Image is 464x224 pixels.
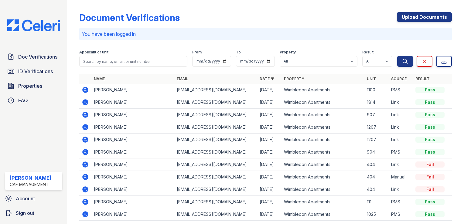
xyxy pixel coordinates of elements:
div: [PERSON_NAME] [10,174,51,182]
td: [EMAIL_ADDRESS][DOMAIN_NAME] [174,196,257,208]
a: Properties [5,80,62,92]
td: 1207 [364,121,389,134]
a: Account [2,192,65,205]
td: [PERSON_NAME] [91,171,174,183]
span: Doc Verifications [18,53,57,60]
div: Pass [415,149,445,155]
td: Link [389,183,413,196]
td: [PERSON_NAME] [91,196,174,208]
div: Pass [415,87,445,93]
span: Sign out [16,209,34,217]
td: 404 [364,183,389,196]
td: [EMAIL_ADDRESS][DOMAIN_NAME] [174,208,257,221]
div: Pass [415,124,445,130]
td: [DATE] [257,171,281,183]
td: 1100 [364,84,389,96]
label: Applicant or unit [79,50,108,55]
td: 907 [364,109,389,121]
td: PMS [389,208,413,221]
div: Pass [415,99,445,105]
td: 904 [364,146,389,158]
div: Fail [415,174,445,180]
a: ID Verifications [5,65,62,77]
td: [EMAIL_ADDRESS][DOMAIN_NAME] [174,109,257,121]
td: [EMAIL_ADDRESS][DOMAIN_NAME] [174,121,257,134]
td: [DATE] [257,84,281,96]
a: FAQ [5,94,62,107]
span: FAQ [18,97,28,104]
td: [PERSON_NAME] [91,84,174,96]
input: Search by name, email, or unit number [79,56,187,67]
td: [EMAIL_ADDRESS][DOMAIN_NAME] [174,96,257,109]
td: Wimbledon Apartments [281,84,364,96]
td: [DATE] [257,208,281,221]
td: Link [389,121,413,134]
td: Wimbledon Apartments [281,146,364,158]
a: Date ▼ [260,76,274,81]
td: Wimbledon Apartments [281,121,364,134]
td: PMS [389,196,413,208]
td: [DATE] [257,183,281,196]
td: [PERSON_NAME] [91,121,174,134]
div: Document Verifications [79,12,180,23]
a: Property [284,76,304,81]
div: Pass [415,199,445,205]
label: Property [280,50,296,55]
td: Wimbledon Apartments [281,158,364,171]
td: [PERSON_NAME] [91,96,174,109]
td: PMS [389,146,413,158]
td: [EMAIL_ADDRESS][DOMAIN_NAME] [174,158,257,171]
label: From [192,50,202,55]
td: [PERSON_NAME] [91,158,174,171]
td: [EMAIL_ADDRESS][DOMAIN_NAME] [174,183,257,196]
a: Source [391,76,407,81]
td: [PERSON_NAME] [91,134,174,146]
td: 404 [364,158,389,171]
td: 1814 [364,96,389,109]
td: 1207 [364,134,389,146]
div: CAF Management [10,182,51,188]
td: [EMAIL_ADDRESS][DOMAIN_NAME] [174,84,257,96]
div: Fail [415,186,445,192]
td: [DATE] [257,109,281,121]
a: Name [94,76,105,81]
div: Fail [415,161,445,168]
td: Wimbledon Apartments [281,208,364,221]
td: 111 [364,196,389,208]
td: [DATE] [257,196,281,208]
td: [DATE] [257,96,281,109]
td: 1025 [364,208,389,221]
td: Wimbledon Apartments [281,96,364,109]
td: Wimbledon Apartments [281,109,364,121]
a: Doc Verifications [5,51,62,63]
button: Sign out [2,207,65,219]
label: Result [362,50,374,55]
td: Manual [389,171,413,183]
p: You have been logged in [82,30,449,38]
td: [DATE] [257,134,281,146]
td: PMS [389,84,413,96]
img: CE_Logo_Blue-a8612792a0a2168367f1c8372b55b34899dd931a85d93a1a3d3e32e68fde9ad4.png [2,19,65,31]
a: Upload Documents [397,12,452,22]
td: Wimbledon Apartments [281,134,364,146]
a: Email [177,76,188,81]
span: ID Verifications [18,68,53,75]
div: Pass [415,137,445,143]
td: Link [389,158,413,171]
td: Wimbledon Apartments [281,171,364,183]
td: Link [389,96,413,109]
td: [PERSON_NAME] [91,208,174,221]
span: Properties [18,82,42,90]
td: Link [389,134,413,146]
td: [PERSON_NAME] [91,146,174,158]
a: Unit [367,76,376,81]
td: [EMAIL_ADDRESS][DOMAIN_NAME] [174,134,257,146]
td: [PERSON_NAME] [91,183,174,196]
td: [DATE] [257,158,281,171]
td: Wimbledon Apartments [281,183,364,196]
td: [DATE] [257,121,281,134]
td: [EMAIL_ADDRESS][DOMAIN_NAME] [174,171,257,183]
td: 404 [364,171,389,183]
td: Link [389,109,413,121]
a: Result [415,76,430,81]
